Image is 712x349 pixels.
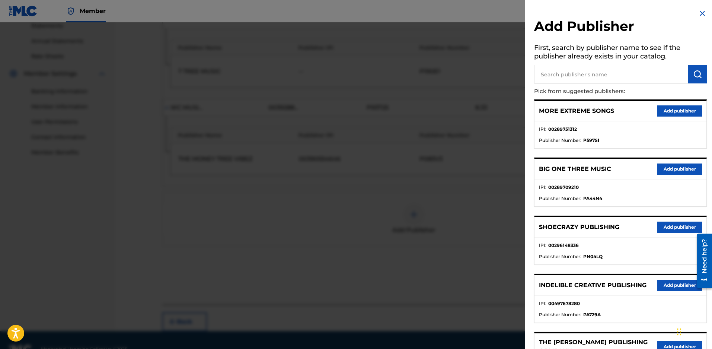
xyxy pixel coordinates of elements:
[80,7,106,15] span: Member
[539,242,546,249] span: IPI :
[539,165,611,174] p: BIG ONE THREE MUSIC
[691,231,712,291] iframe: Resource Center
[657,222,702,233] button: Add publisher
[539,137,581,144] span: Publisher Number :
[548,184,579,191] strong: 00289709210
[66,7,75,16] img: Top Rightsholder
[583,137,599,144] strong: P597SI
[534,18,707,37] h2: Add Publisher
[539,281,646,290] p: INDELIBLE CREATIVE PUBLISHING
[534,83,664,99] p: Pick from suggested publishers:
[583,195,602,202] strong: PA44N4
[539,253,581,260] span: Publisher Number :
[539,223,619,232] p: SHOECRAZY PUBLISHING
[9,6,38,16] img: MLC Logo
[583,253,603,260] strong: PN04LQ
[657,164,702,175] button: Add publisher
[539,126,546,133] span: IPI :
[539,195,581,202] span: Publisher Number :
[539,300,546,307] span: IPI :
[657,105,702,117] button: Add publisher
[539,311,581,318] span: Publisher Number :
[693,70,702,79] img: Search Works
[657,280,702,291] button: Add publisher
[539,184,546,191] span: IPI :
[534,41,707,65] h5: First, search by publisher name to see if the publisher already exists in your catalog.
[548,300,580,307] strong: 00497678280
[548,242,579,249] strong: 00296148336
[677,321,681,343] div: Drag
[534,65,688,83] input: Search publisher's name
[675,313,712,349] iframe: Chat Widget
[539,107,614,115] p: MORE EXTREME SONGS
[583,311,601,318] strong: PA729A
[548,126,577,133] strong: 00289751312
